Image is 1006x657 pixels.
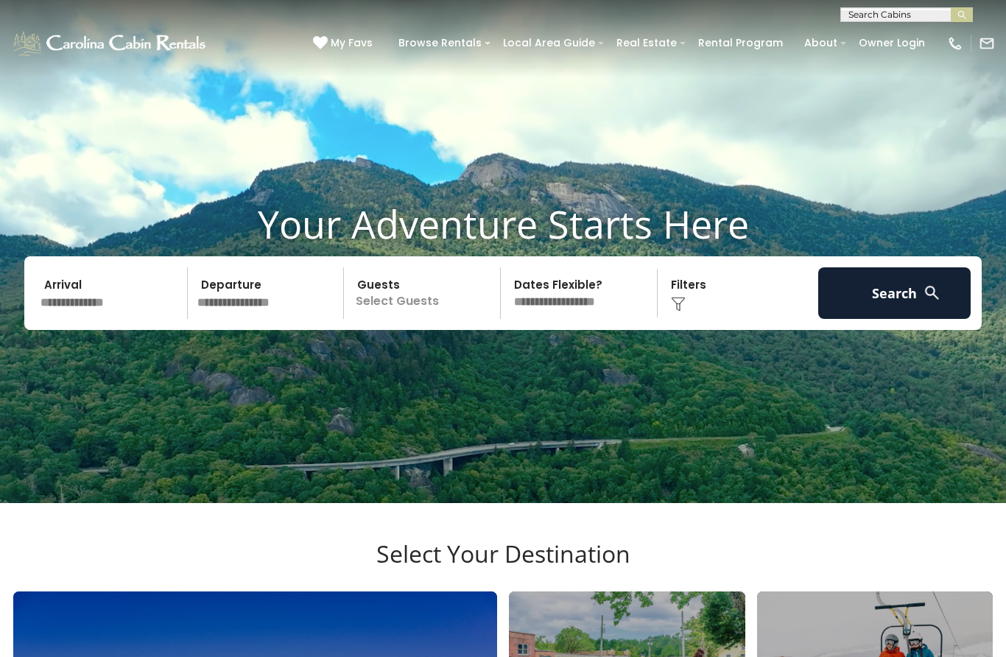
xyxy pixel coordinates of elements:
p: Select Guests [348,267,500,319]
a: Real Estate [609,32,684,55]
a: Rental Program [691,32,790,55]
h3: Select Your Destination [11,540,995,591]
img: search-regular-white.png [923,284,941,302]
h1: Your Adventure Starts Here [11,201,995,247]
a: Local Area Guide [496,32,602,55]
img: White-1-1-2.png [11,29,210,58]
a: Browse Rentals [391,32,489,55]
img: filter--v1.png [671,297,686,312]
a: Owner Login [851,32,932,55]
span: My Favs [331,35,373,51]
a: My Favs [313,35,376,52]
img: phone-regular-white.png [947,35,963,52]
button: Search [818,267,971,319]
img: mail-regular-white.png [979,35,995,52]
a: About [797,32,845,55]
